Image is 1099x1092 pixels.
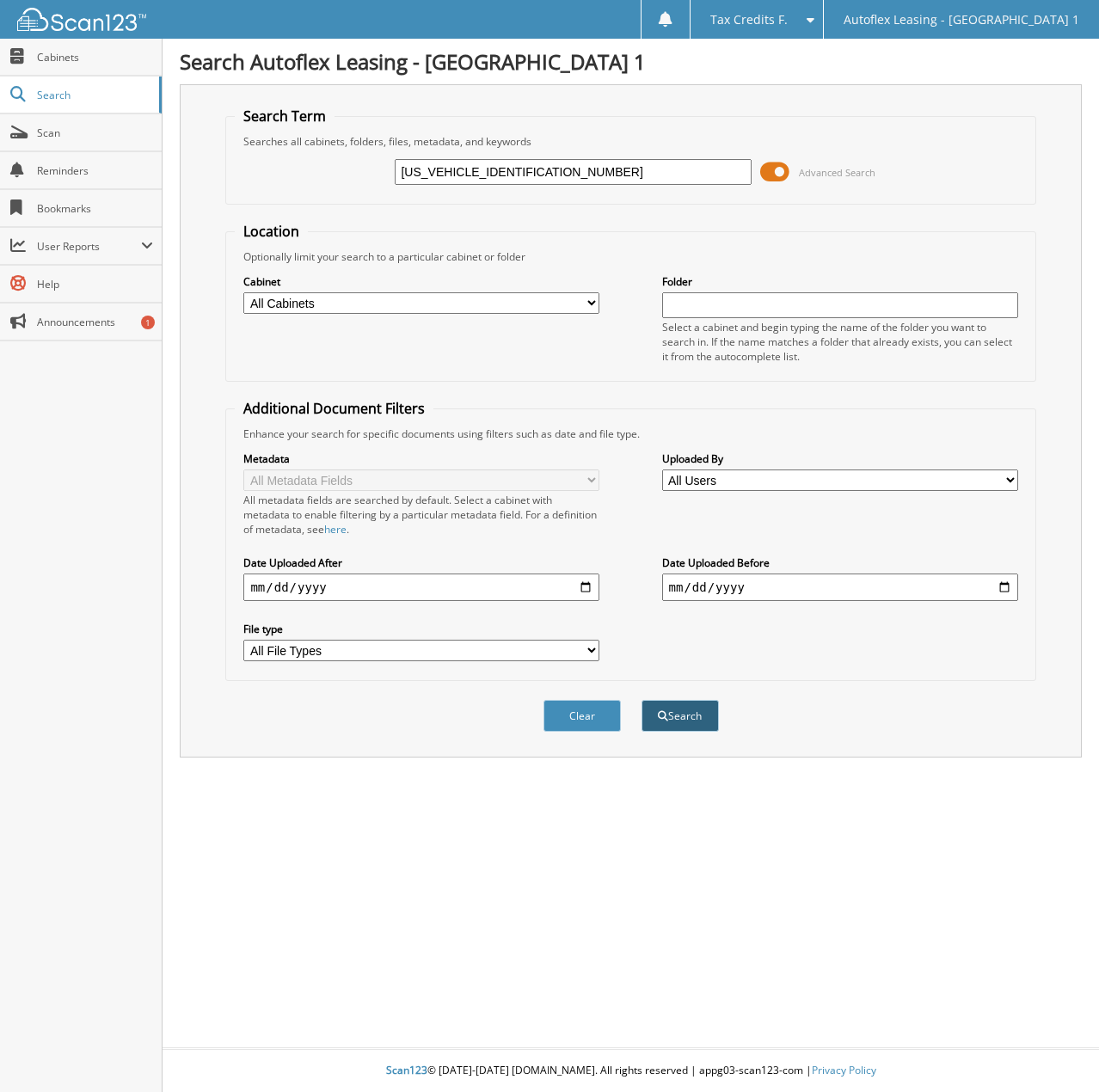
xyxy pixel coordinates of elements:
[243,493,599,537] div: All metadata fields are searched by default. Select a cabinet with metadata to enable filtering b...
[243,574,599,601] input: start
[662,574,1018,601] input: end
[37,201,153,216] span: Bookmarks
[37,239,141,254] span: User Reports
[37,50,153,64] span: Cabinets
[141,316,155,329] div: 1
[235,107,335,126] legend: Search Term
[235,134,1026,149] div: Searches all cabinets, folders, files, metadata, and keywords
[243,622,599,636] label: File type
[662,320,1018,364] div: Select a cabinet and begin typing the name of the folder you want to search in. If the name match...
[710,15,788,25] span: Tax Credits F.
[235,222,308,241] legend: Location
[386,1063,427,1077] span: Scan123
[235,399,433,418] legend: Additional Document Filters
[37,315,153,329] span: Announcements
[17,8,146,31] img: scan123-logo-white.svg
[812,1063,876,1077] a: Privacy Policy
[37,163,153,178] span: Reminders
[844,15,1079,25] span: Autoflex Leasing - [GEOGRAPHIC_DATA] 1
[543,700,621,732] button: Clear
[37,277,153,291] span: Help
[1013,1009,1099,1092] iframe: Chat Widget
[37,126,153,140] span: Scan
[243,274,599,289] label: Cabinet
[180,47,1082,76] h1: Search Autoflex Leasing - [GEOGRAPHIC_DATA] 1
[662,555,1018,570] label: Date Uploaded Before
[642,700,719,732] button: Search
[243,555,599,570] label: Date Uploaded After
[235,249,1026,264] div: Optionally limit your search to a particular cabinet or folder
[799,166,875,179] span: Advanced Search
[662,451,1018,466] label: Uploaded By
[163,1050,1099,1092] div: © [DATE]-[DATE] [DOMAIN_NAME]. All rights reserved | appg03-scan123-com |
[243,451,599,466] label: Metadata
[662,274,1018,289] label: Folder
[324,522,347,537] a: here
[235,426,1026,441] div: Enhance your search for specific documents using filters such as date and file type.
[37,88,150,102] span: Search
